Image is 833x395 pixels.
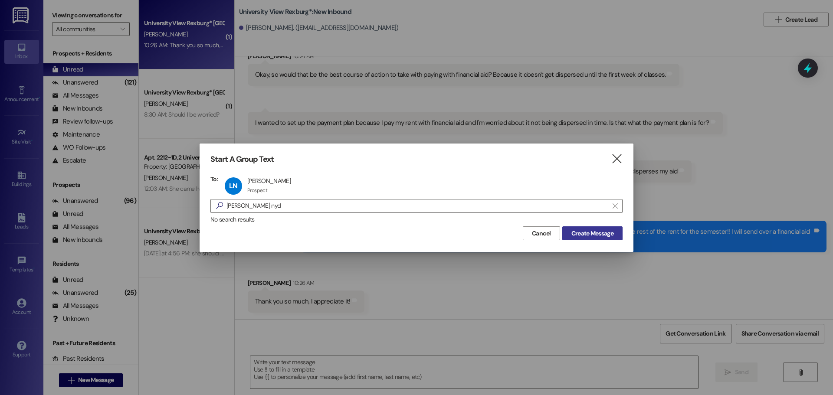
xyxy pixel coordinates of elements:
button: Clear text [608,199,622,212]
span: Create Message [571,229,613,238]
i:  [611,154,623,163]
h3: Start A Group Text [210,154,274,164]
button: Create Message [562,226,623,240]
span: Cancel [532,229,551,238]
i:  [613,202,617,209]
div: [PERSON_NAME] [247,177,291,185]
span: LN [229,181,237,190]
div: Prospect [247,187,267,194]
div: No search results [210,215,623,224]
i:  [213,201,226,210]
h3: To: [210,175,218,183]
input: Search for any contact or apartment [226,200,608,212]
button: Cancel [523,226,560,240]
